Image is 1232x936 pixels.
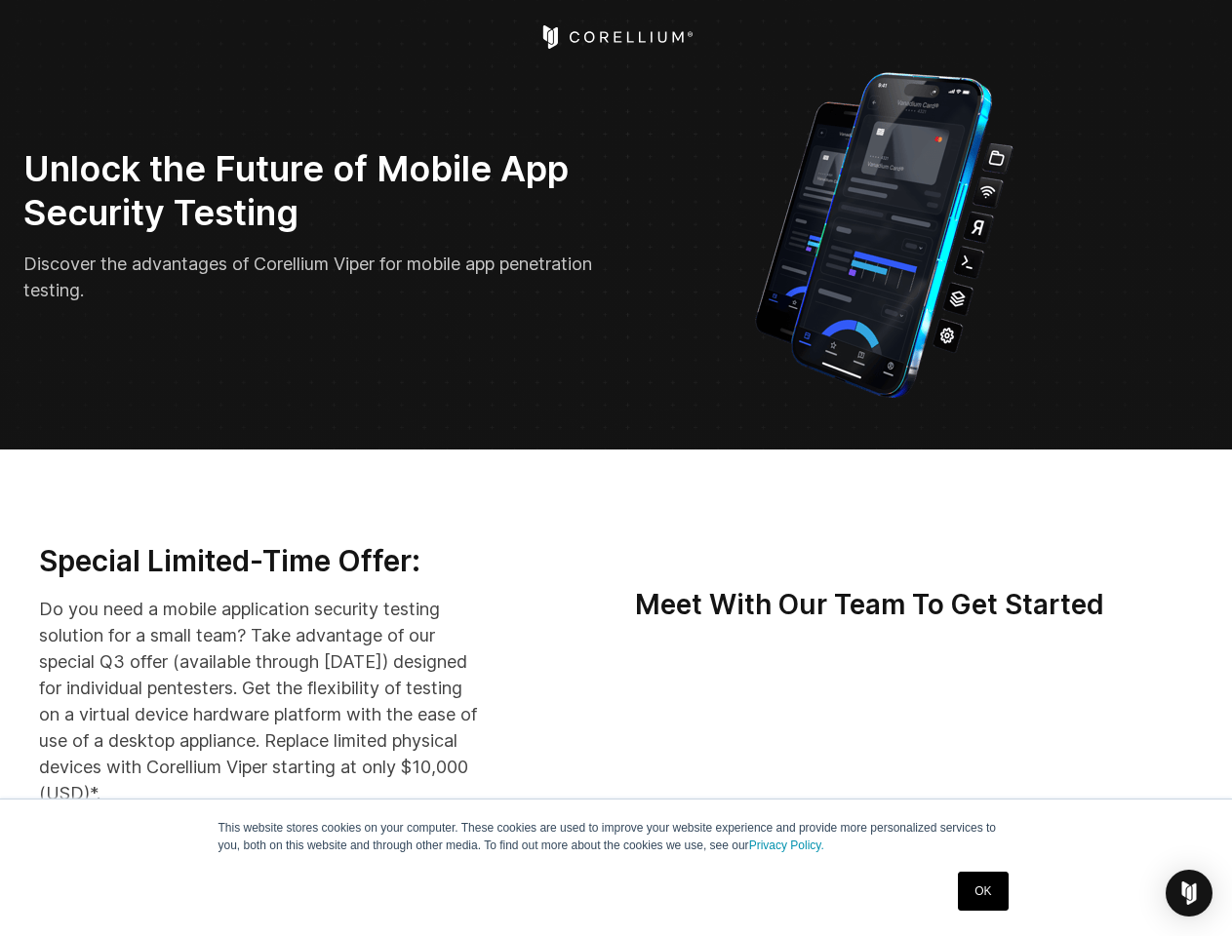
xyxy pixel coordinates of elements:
img: Corellium_VIPER_Hero_1_1x [737,62,1031,403]
strong: Meet With Our Team To Get Started [635,588,1104,621]
p: This website stores cookies on your computer. These cookies are used to improve your website expe... [219,819,1014,854]
div: Open Intercom Messenger [1166,870,1212,916]
a: Privacy Policy. [749,838,824,852]
a: Corellium Home [538,25,694,49]
a: OK [958,872,1008,911]
span: Discover the advantages of Corellium Viper for mobile app penetration testing. [23,253,592,300]
h2: Unlock the Future of Mobile App Security Testing [23,147,603,235]
h3: Special Limited-Time Offer: [39,543,482,580]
